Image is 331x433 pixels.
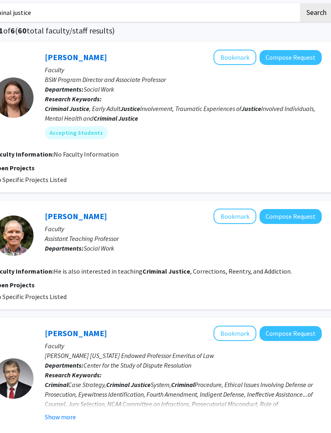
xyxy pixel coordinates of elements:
[171,381,195,389] b: Criminal
[45,341,322,351] p: Faculty
[45,105,68,113] b: Criminal
[45,65,322,75] p: Faculty
[45,412,76,422] button: Show more
[45,328,107,338] a: [PERSON_NAME]
[45,351,322,360] p: [PERSON_NAME] [US_STATE] Endowed Professor Emeritus of Law
[45,95,102,103] b: Research Keywords:
[168,267,190,275] b: Justice
[54,150,119,158] span: No Faculty Information
[260,209,322,224] button: Compose Request to Dan Hanneken
[142,267,167,275] b: Criminal
[84,361,191,369] span: Center for the Study of Dispute Resolution
[120,105,140,113] b: Justice
[45,104,322,123] div: , Early Adult Involvement, Traumatic Experiences of Involved Individuals, Mental Health and
[45,380,322,418] div: Case Strategy, System, Procedure, Ethical Issues Involving Defense or Prosecution, Eyewitness Ide...
[84,85,114,93] span: Social Work
[45,52,107,62] a: [PERSON_NAME]
[18,25,27,36] span: 60
[45,371,102,379] b: Research Keywords:
[45,381,68,389] b: Criminal
[131,381,151,389] b: Justice
[260,50,322,65] button: Compose Request to Ashley Givens
[106,381,130,389] b: Criminal
[10,25,15,36] span: 6
[54,267,292,275] fg-read-more: He is also interested in teaching , Corrections, Reentry, and Addiction.
[94,114,117,122] b: Criminal
[45,234,322,243] p: Assistant Teaching Professor
[45,75,322,84] p: BSW Program Director and Associate Professor
[45,224,322,234] p: Faculty
[84,244,114,252] span: Social Work
[45,126,108,139] mat-chip: Accepting Students
[214,209,256,224] button: Add Dan Hanneken to Bookmarks
[45,211,107,221] a: [PERSON_NAME]
[241,105,261,113] b: Justice
[45,85,84,93] b: Departments:
[260,326,322,341] button: Compose Request to Rodney Uphoff
[69,105,89,113] b: Justice
[45,244,84,252] b: Departments:
[45,361,84,369] b: Departments:
[214,326,256,341] button: Add Rodney Uphoff to Bookmarks
[6,397,34,427] iframe: Chat
[118,114,138,122] b: Justice
[214,50,256,65] button: Add Ashley Givens to Bookmarks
